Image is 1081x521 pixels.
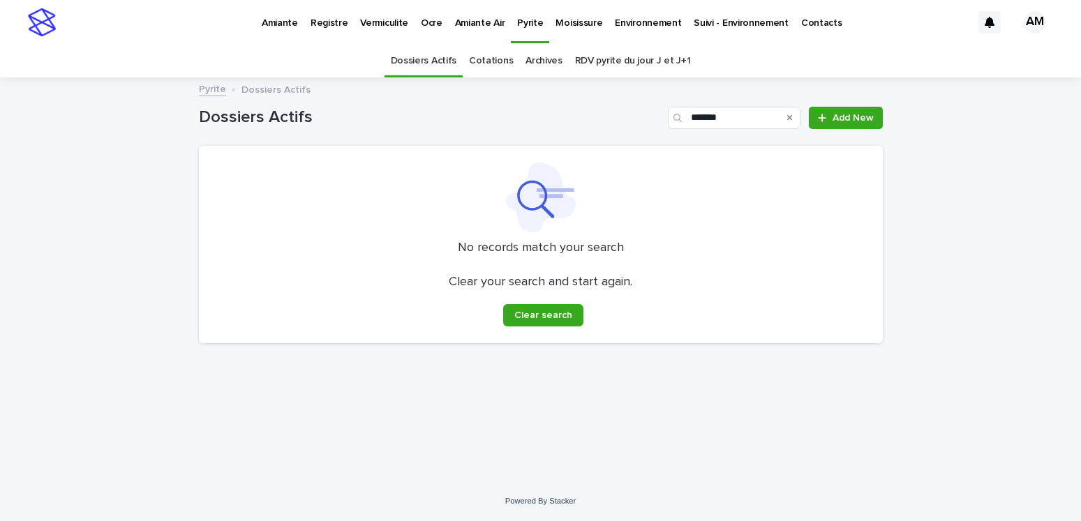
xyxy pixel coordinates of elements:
a: Dossiers Actifs [391,45,456,77]
a: Add New [809,107,882,129]
span: Clear search [514,310,572,320]
input: Search [668,107,800,129]
a: Cotations [469,45,513,77]
p: Clear your search and start again. [449,275,632,290]
a: RDV pyrite du jour J et J+1 [575,45,691,77]
span: Add New [833,113,874,123]
a: Pyrite [199,80,226,96]
p: Dossiers Actifs [241,81,311,96]
button: Clear search [503,304,583,326]
a: Archives [525,45,562,77]
div: AM [1024,11,1046,33]
img: stacker-logo-s-only.png [28,8,56,36]
p: No records match your search [216,241,866,256]
h1: Dossiers Actifs [199,107,663,128]
a: Powered By Stacker [505,497,576,505]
